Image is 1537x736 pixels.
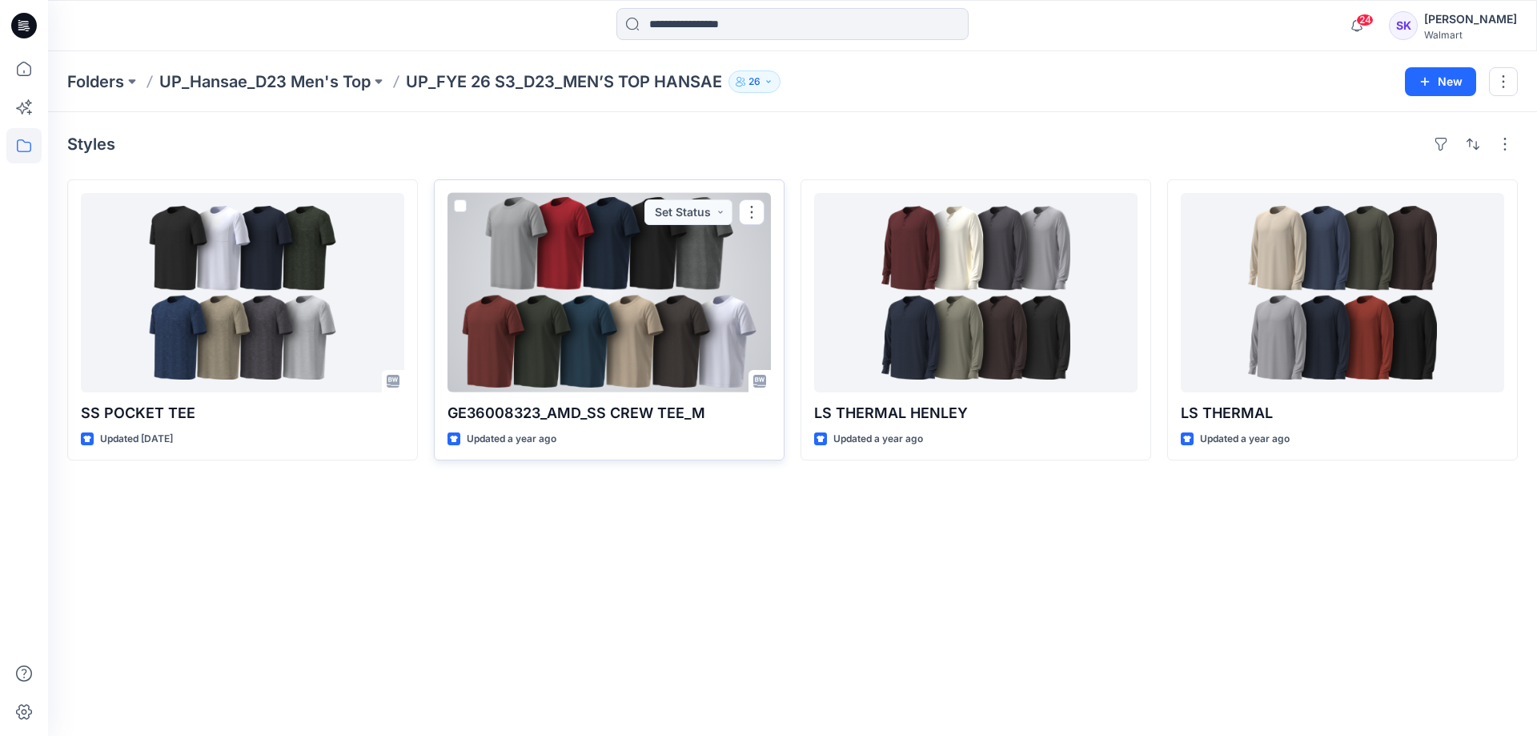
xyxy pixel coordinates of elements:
[814,193,1138,392] a: LS THERMAL HENLEY
[1200,431,1290,448] p: Updated a year ago
[81,193,404,392] a: SS POCKET TEE
[447,193,771,392] a: GE36008323_AMD_SS CREW TEE_M
[1424,29,1517,41] div: Walmart
[100,431,173,448] p: Updated [DATE]
[67,70,124,93] a: Folders
[67,135,115,154] h4: Styles
[1356,14,1374,26] span: 24
[748,73,760,90] p: 26
[1181,193,1504,392] a: LS THERMAL
[814,402,1138,424] p: LS THERMAL HENLEY
[81,402,404,424] p: SS POCKET TEE
[406,70,722,93] p: UP_FYE 26 S3_D23_MEN’S TOP HANSAE
[1181,402,1504,424] p: LS THERMAL
[1424,10,1517,29] div: [PERSON_NAME]
[159,70,371,93] a: UP_Hansae_D23 Men's Top
[1405,67,1476,96] button: New
[833,431,923,448] p: Updated a year ago
[1389,11,1418,40] div: SK
[728,70,781,93] button: 26
[467,431,556,448] p: Updated a year ago
[447,402,771,424] p: GE36008323_AMD_SS CREW TEE_M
